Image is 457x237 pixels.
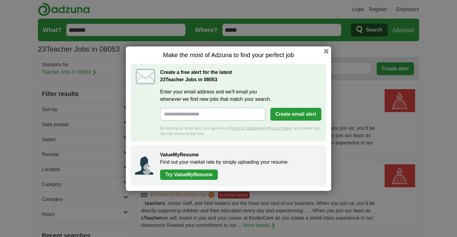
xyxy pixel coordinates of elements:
[136,69,155,84] img: icon_email.svg
[160,77,217,82] strong: Teacher Jobs in 08053
[160,151,320,159] h2: ValueMyResume
[160,170,218,180] a: Try ValueMyResume
[160,69,321,83] h2: Create a free alert for the latest
[160,159,320,166] p: Find out your market rate by simply uploading your resume
[230,126,262,130] a: Terms & Conditions
[268,126,292,130] a: Privacy Notice
[131,51,326,59] h1: Make the most of Adzuna to find your perfect job
[270,108,321,121] button: Create email alert
[160,126,321,137] div: By creating an email alert, you agree to our and , and Cookie Use. You can cancel at any time.
[160,88,321,103] label: Enter your email address and we'll email you whenever we find new jobs that match your search.
[160,76,166,83] span: 23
